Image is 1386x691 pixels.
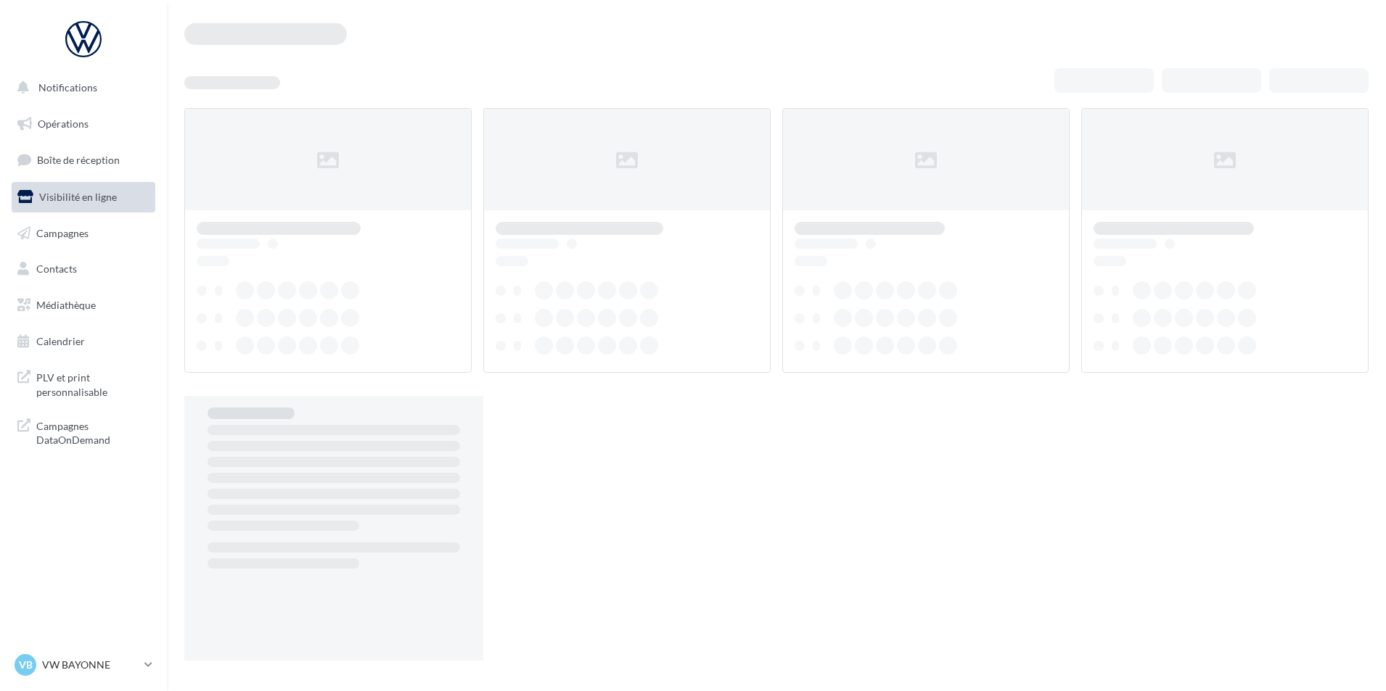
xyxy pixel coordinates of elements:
a: Médiathèque [9,290,158,320]
span: Campagnes [36,226,89,239]
span: PLV et print personnalisable [36,368,149,399]
span: Notifications [38,81,97,94]
span: Contacts [36,262,77,275]
a: VB VW BAYONNE [12,651,155,679]
span: Campagnes DataOnDemand [36,416,149,447]
span: Boîte de réception [37,154,120,166]
a: Campagnes [9,218,158,249]
span: Calendrier [36,335,85,347]
a: Campagnes DataOnDemand [9,410,158,453]
a: Contacts [9,254,158,284]
a: PLV et print personnalisable [9,362,158,405]
a: Calendrier [9,326,158,357]
span: VB [19,658,33,672]
p: VW BAYONNE [42,658,139,672]
a: Opérations [9,109,158,139]
button: Notifications [9,73,152,103]
a: Boîte de réception [9,144,158,175]
span: Visibilité en ligne [39,191,117,203]
a: Visibilité en ligne [9,182,158,212]
span: Médiathèque [36,299,96,311]
span: Opérations [38,117,89,130]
